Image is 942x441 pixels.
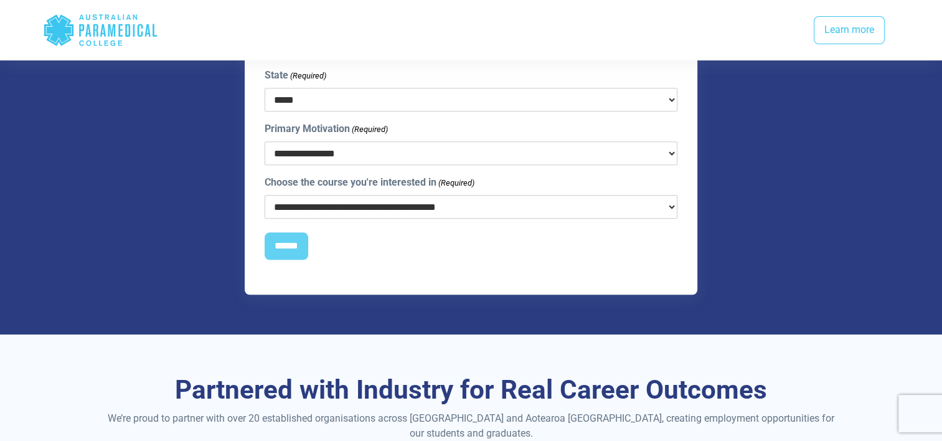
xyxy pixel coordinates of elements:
[351,123,388,136] span: (Required)
[814,16,885,45] a: Learn more
[43,10,158,50] div: Australian Paramedical College
[107,374,836,406] h3: Partnered with Industry for Real Career Outcomes
[437,177,474,189] span: (Required)
[265,175,474,190] label: Choose the course you're interested in
[289,70,326,82] span: (Required)
[107,411,836,441] p: We’re proud to partner with over 20 established organisations across [GEOGRAPHIC_DATA] and Aotear...
[265,68,326,83] label: State
[265,121,388,136] label: Primary Motivation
